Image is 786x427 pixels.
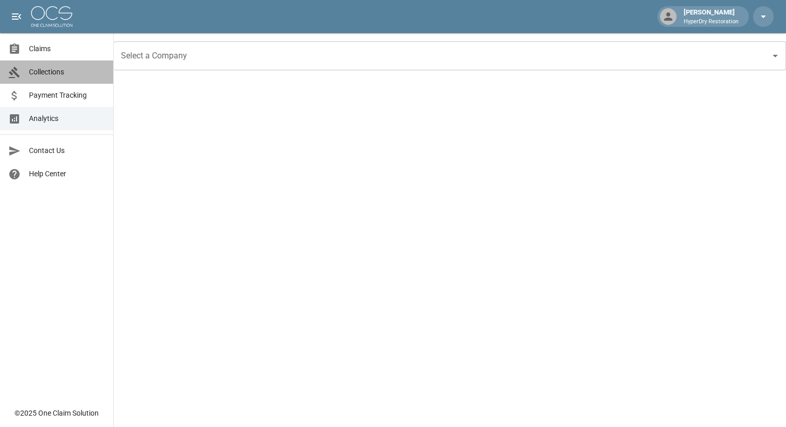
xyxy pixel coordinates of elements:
[768,49,782,63] button: Open
[29,43,105,54] span: Claims
[29,67,105,78] span: Collections
[14,408,99,418] div: © 2025 One Claim Solution
[29,169,105,179] span: Help Center
[680,7,743,26] div: [PERSON_NAME]
[29,113,105,124] span: Analytics
[29,145,105,156] span: Contact Us
[6,6,27,27] button: open drawer
[29,90,105,101] span: Payment Tracking
[684,18,738,26] p: HyperDry Restoration
[31,6,72,27] img: ocs-logo-white-transparent.png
